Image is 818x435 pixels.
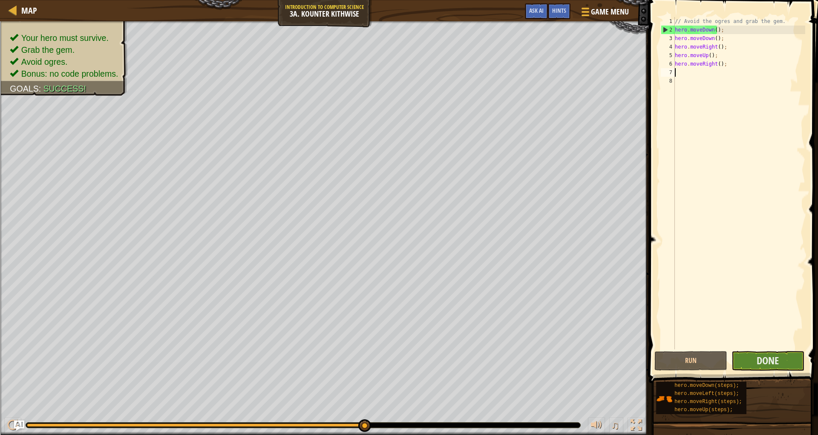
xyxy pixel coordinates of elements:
div: 2 [661,26,675,34]
div: 6 [661,60,675,68]
span: hero.moveRight(steps); [674,399,742,405]
div: Options [3,34,815,42]
button: Ask AI [14,421,24,431]
button: Ctrl + P: Play [4,418,21,435]
span: Hints [552,6,566,14]
div: Sort A > Z [3,3,815,11]
div: 8 [661,77,675,85]
div: 3 [661,34,675,43]
button: Toggle fullscreen [628,418,645,435]
button: Ask AI [525,3,548,19]
div: Move To ... [3,19,815,26]
span: Game Menu [591,6,629,17]
div: 5 [661,51,675,60]
button: Game Menu [575,3,634,23]
span: Map [21,5,37,16]
a: Map [17,5,37,16]
button: Done [732,351,804,371]
img: portrait.png [656,391,672,407]
span: ♫ [611,419,619,432]
button: Run [654,351,727,371]
div: 1 [661,17,675,26]
div: Move To ... [3,57,815,65]
span: hero.moveDown(steps); [674,383,739,389]
span: hero.moveUp(steps); [674,407,733,413]
div: 4 [661,43,675,51]
div: Sign out [3,42,815,49]
button: ♫ [609,418,624,435]
div: Rename [3,49,815,57]
div: Delete [3,26,815,34]
button: Adjust volume [588,418,605,435]
span: Ask AI [529,6,544,14]
div: 7 [661,68,675,77]
span: hero.moveLeft(steps); [674,391,739,397]
span: Done [757,354,779,367]
div: Sort New > Old [3,11,815,19]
